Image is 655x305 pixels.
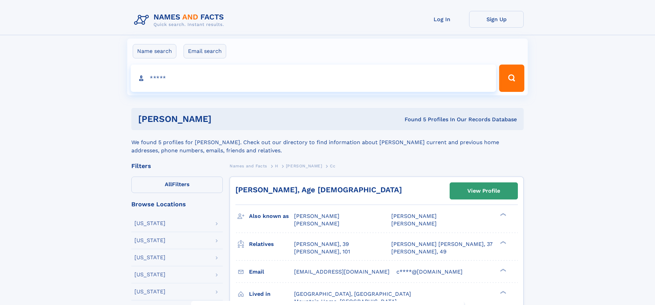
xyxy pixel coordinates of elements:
a: [PERSON_NAME], 49 [391,248,447,255]
h3: Lived in [249,288,294,300]
div: Filters [131,163,223,169]
span: [PERSON_NAME] [391,220,437,227]
div: ❯ [499,240,507,245]
span: All [165,181,172,188]
div: [US_STATE] [134,255,165,260]
div: Found 5 Profiles In Our Records Database [308,116,517,123]
div: ❯ [499,268,507,272]
h3: Relatives [249,238,294,250]
span: [GEOGRAPHIC_DATA], [GEOGRAPHIC_DATA] [294,291,411,297]
span: [PERSON_NAME] [391,213,437,219]
span: [PERSON_NAME] [286,164,322,168]
span: Mountain Home, [GEOGRAPHIC_DATA] [294,298,397,305]
a: Names and Facts [230,162,267,170]
div: ❯ [499,212,507,217]
span: Cc [330,164,335,168]
label: Email search [184,44,226,58]
a: [PERSON_NAME], Age [DEMOGRAPHIC_DATA] [235,185,402,194]
div: We found 5 profiles for [PERSON_NAME]. Check out our directory to find information about [PERSON_... [131,130,524,155]
a: [PERSON_NAME] [286,162,322,170]
a: H [275,162,278,170]
a: [PERSON_NAME] [PERSON_NAME], 37 [391,240,493,248]
a: [PERSON_NAME], 39 [294,240,349,248]
h3: Email [249,266,294,278]
span: [PERSON_NAME] [294,213,339,219]
div: View Profile [467,183,500,199]
img: Logo Names and Facts [131,11,230,29]
label: Name search [133,44,176,58]
span: H [275,164,278,168]
h1: [PERSON_NAME] [138,115,308,123]
h3: Also known as [249,210,294,222]
div: [US_STATE] [134,221,165,226]
div: [US_STATE] [134,238,165,243]
input: search input [131,65,496,92]
span: [EMAIL_ADDRESS][DOMAIN_NAME] [294,268,390,275]
label: Filters [131,177,223,193]
a: Sign Up [469,11,524,28]
div: Browse Locations [131,201,223,207]
button: Search Button [499,65,524,92]
a: View Profile [450,183,518,199]
div: [US_STATE] [134,289,165,294]
a: Log In [414,11,469,28]
span: [PERSON_NAME] [294,220,339,227]
div: [US_STATE] [134,272,165,277]
div: ❯ [499,290,507,294]
a: [PERSON_NAME], 101 [294,248,350,255]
